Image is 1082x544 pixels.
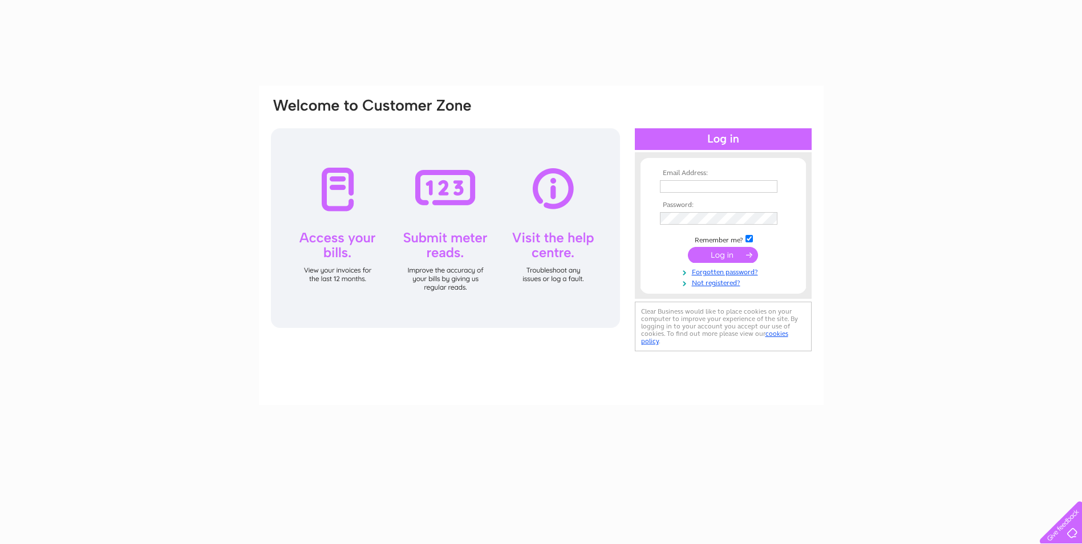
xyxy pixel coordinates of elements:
[660,266,789,277] a: Forgotten password?
[657,169,789,177] th: Email Address:
[657,201,789,209] th: Password:
[688,247,758,263] input: Submit
[635,302,812,351] div: Clear Business would like to place cookies on your computer to improve your experience of the sit...
[641,330,788,345] a: cookies policy
[657,233,789,245] td: Remember me?
[660,277,789,287] a: Not registered?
